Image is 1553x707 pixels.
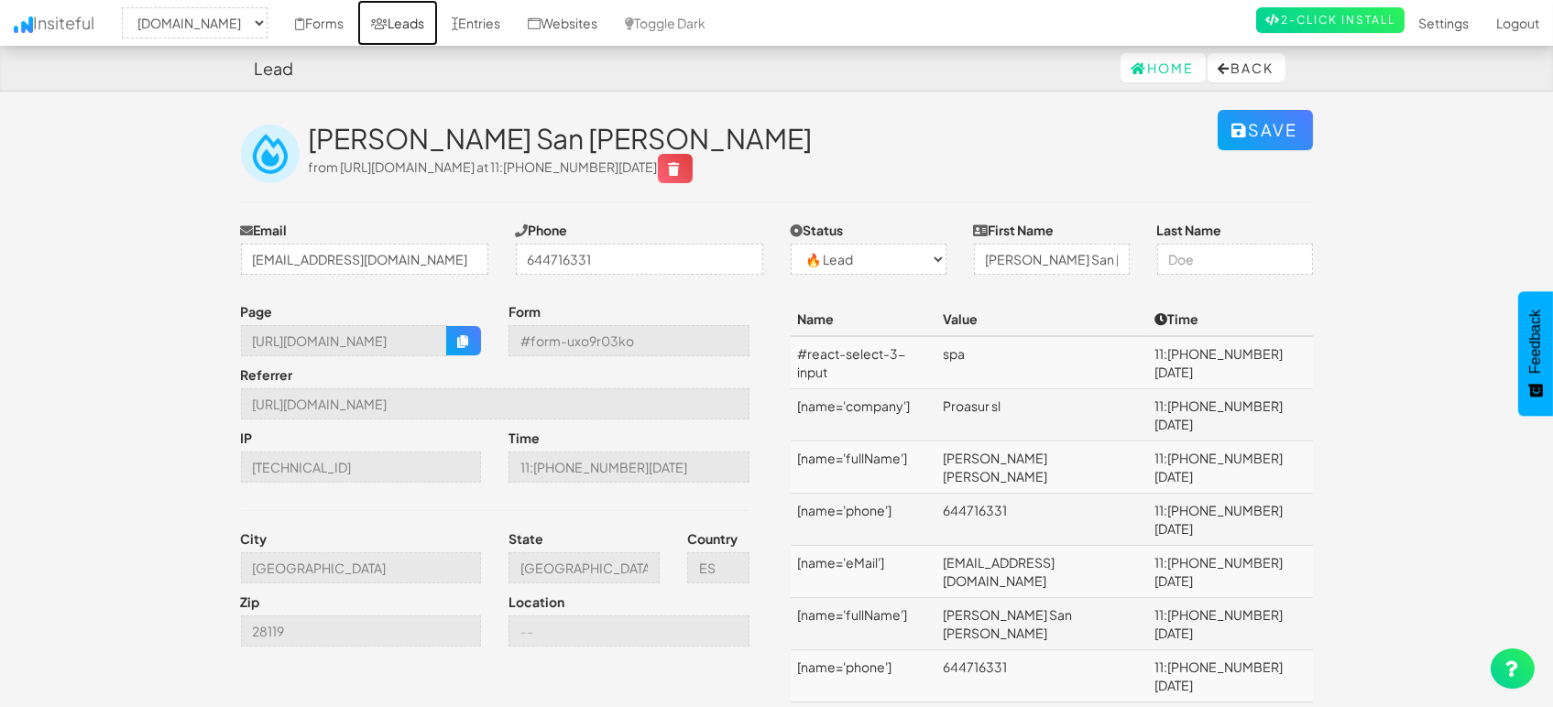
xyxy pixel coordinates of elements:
td: 11:[PHONE_NUMBER][DATE] [1147,598,1313,650]
td: 644716331 [935,494,1147,546]
button: Feedback - Show survey [1518,291,1553,416]
h2: [PERSON_NAME] San [PERSON_NAME] [309,124,1218,154]
td: [name='phone'] [791,494,935,546]
label: Phone [516,221,568,239]
label: Country [687,529,738,548]
input: j@doe.com [241,244,488,275]
input: (123)-456-7890 [516,244,763,275]
input: -- [241,451,482,483]
img: insiteful-lead.png [241,125,300,183]
td: 11:[PHONE_NUMBER][DATE] [1147,441,1313,494]
td: 11:[PHONE_NUMBER][DATE] [1147,389,1313,441]
label: Last Name [1157,221,1222,239]
td: [name='phone'] [791,650,935,702]
label: State [509,529,543,548]
td: 11:[PHONE_NUMBER][DATE] [1147,494,1313,546]
label: IP [241,429,253,447]
td: [name='company'] [791,389,935,441]
label: Referrer [241,365,293,384]
label: Zip [241,593,260,611]
input: -- [509,615,749,647]
label: Form [509,302,541,321]
label: Email [241,221,288,239]
h4: Lead [255,60,294,78]
a: 2-Click Install [1256,7,1405,33]
span: Feedback [1527,310,1544,374]
label: First Name [974,221,1055,239]
label: City [241,529,268,548]
span: from [URL][DOMAIN_NAME] at 11:[PHONE_NUMBER][DATE] [309,158,693,175]
td: 11:[PHONE_NUMBER][DATE] [1147,546,1313,598]
td: Proasur sl [935,389,1147,441]
input: -- [241,325,448,356]
input: John [974,244,1130,275]
a: Home [1121,53,1206,82]
td: 11:[PHONE_NUMBER][DATE] [1147,336,1313,389]
td: 644716331 [935,650,1147,702]
button: Back [1208,53,1285,82]
input: -- [509,451,749,483]
label: Time [509,429,540,447]
input: -- [687,552,749,583]
input: -- [509,325,749,356]
td: [PERSON_NAME] San [PERSON_NAME] [935,598,1147,650]
img: icon.png [14,16,33,33]
th: Time [1147,302,1313,336]
th: Value [935,302,1147,336]
td: [name='eMail'] [791,546,935,598]
td: [PERSON_NAME] [PERSON_NAME] [935,441,1147,494]
input: -- [241,552,482,583]
input: -- [509,552,660,583]
td: 11:[PHONE_NUMBER][DATE] [1147,650,1313,702]
td: spa [935,336,1147,389]
input: -- [241,388,749,419]
td: #react-select-3-input [791,336,935,389]
td: [name='fullName'] [791,441,935,494]
button: Save [1218,110,1313,150]
input: Doe [1157,244,1313,275]
td: [EMAIL_ADDRESS][DOMAIN_NAME] [935,546,1147,598]
td: [name='fullName'] [791,598,935,650]
label: Page [241,302,273,321]
input: -- [241,615,482,647]
label: Location [509,593,564,611]
th: Name [791,302,935,336]
label: Status [791,221,844,239]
